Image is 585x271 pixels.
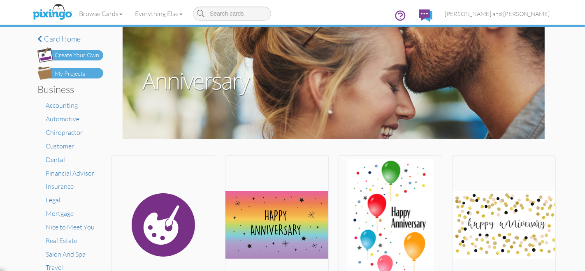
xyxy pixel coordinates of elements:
[129,3,189,24] a: Everything Else
[46,223,95,231] a: Nice to Meet You
[73,3,129,24] a: Browse Cards
[46,101,78,109] a: Accounting
[193,7,271,21] input: Search cards
[445,10,550,17] span: [PERSON_NAME] and [PERSON_NAME]
[37,35,103,43] a: Card home
[37,84,97,95] h3: Business
[46,169,94,177] a: Financial Advisor
[46,196,60,204] a: Legal
[37,47,103,63] img: create-own-button.png
[55,69,85,78] div: My Projects
[439,3,556,24] a: [PERSON_NAME] and [PERSON_NAME]
[46,155,65,164] a: Dental
[419,9,432,22] img: comments.svg
[46,115,79,123] a: Automotive
[46,250,86,258] a: Salon And Spa
[30,2,74,23] img: pixingo logo
[46,142,74,150] a: Customer
[46,236,77,245] a: Real Estate
[123,27,545,139] img: anniversary.jpg
[46,182,74,190] a: Insurance
[46,128,83,137] a: Chiropractor
[55,51,99,60] div: Create Your Own
[37,67,103,80] img: my-projects-button.png
[46,209,74,218] a: Mortgage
